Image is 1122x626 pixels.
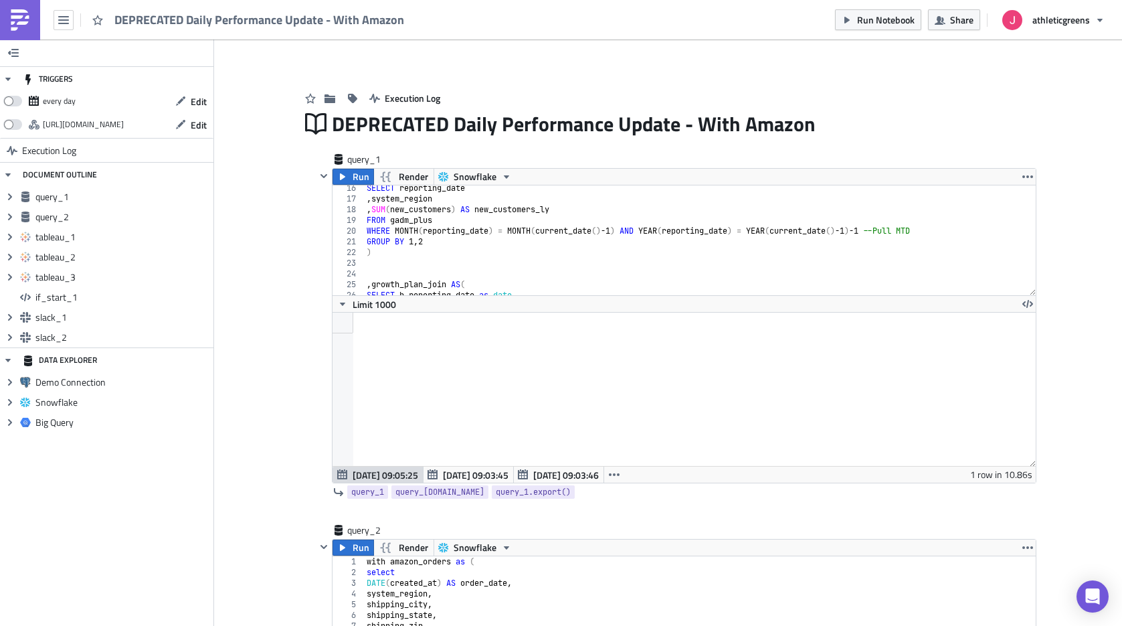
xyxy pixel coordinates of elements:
[333,290,365,301] div: 26
[35,291,210,303] span: if_start_1
[333,193,365,204] div: 17
[332,111,817,137] span: DEPRECATED Daily Performance Update - With Amazon
[835,9,921,30] button: Run Notebook
[35,311,210,323] span: slack_1
[385,91,440,105] span: Execution Log
[333,169,374,185] button: Run
[970,467,1032,483] div: 1 row in 10.86s
[928,9,980,30] button: Share
[5,5,670,16] p: <@U07MBN21ZLZ> Marketing message failed due to incomplete data!
[5,115,19,126] strong: NA
[950,13,973,27] span: Share
[5,75,56,86] strong: OVERALL -
[492,485,575,499] a: query_1.export()
[994,5,1112,35] button: athleticgreens
[5,46,141,56] a: Link to Amazon dashboard here.
[333,589,365,599] div: 4
[22,139,76,163] span: Execution Log
[333,226,365,236] div: 20
[23,67,73,91] div: TRIGGERS
[5,115,670,137] p: - We acquired new customers, {{ query_[DOMAIN_NAME][0].NA_VS_LY_YESTERDAY }}% to Last Year. We ar...
[353,297,396,311] span: Limit 1000
[23,348,97,372] div: DATA EXPLORER
[333,610,365,621] div: 6
[373,169,434,185] button: Render
[333,467,424,483] button: [DATE] 09:05:25
[353,468,418,482] span: [DATE] 09:05:25
[399,169,428,185] span: Render
[533,468,599,482] span: [DATE] 09:03:46
[454,540,496,556] span: Snowflake
[434,169,517,185] button: Snowflake
[35,251,210,263] span: tableau_2
[333,599,365,610] div: 5
[35,376,210,388] span: Demo Connection
[1032,13,1090,27] span: athleticgreens
[191,118,207,132] span: Edit
[333,567,365,578] div: 2
[1077,580,1109,613] div: Open Intercom Messenger
[5,155,19,166] strong: UK
[333,247,365,258] div: 22
[77,115,385,126] strong: {{ query_[DOMAIN_NAME][0].NA_NEW_CUSTOMERS_YESTERDAY }}
[333,556,365,567] div: 1
[43,114,124,135] div: https://pushmetrics.io/api/v1/report/6Rlj38Mo9K/webhook?token=fb7737bbea1f46459f6684a0c17312d0
[9,9,31,31] img: PushMetrics
[333,236,365,247] div: 21
[496,485,571,499] span: query_1.export()
[5,5,670,27] p: Hi team, see below for performance [DATE], {{ query_[DOMAIN_NAME][0].DATE_YESTERDAY }}. Please se...
[77,155,385,166] strong: {{ query_[DOMAIN_NAME][0].UK_NEW_CUSTOMERS_YESTERDAY }}
[351,485,384,499] span: query_1
[5,31,159,42] a: Link to performance dashboard here.
[454,169,496,185] span: Snowflake
[5,155,670,177] p: - We acquired new customers, {{ query_[DOMAIN_NAME][0].UK_VS_LY_YESTERDAY }}% to Last Year. We ar...
[333,540,374,556] button: Run
[347,485,388,499] a: query_1
[347,524,401,537] span: query_2
[347,153,401,166] span: query_1
[1001,9,1024,31] img: Avatar
[35,211,210,223] span: query_2
[316,168,332,184] button: Hide content
[373,540,434,556] button: Render
[35,191,210,203] span: query_1
[333,258,365,268] div: 23
[35,231,210,243] span: tableau_1
[191,94,207,108] span: Edit
[114,12,405,27] span: DEPRECATED Daily Performance Update - With Amazon
[333,578,365,589] div: 3
[23,163,97,187] div: DOCUMENT OUTLINE
[443,468,508,482] span: [DATE] 09:03:45
[169,114,213,135] button: Edit
[169,91,213,112] button: Edit
[434,540,517,556] button: Snowflake
[513,467,604,483] button: [DATE] 09:03:46
[395,485,484,499] span: query_[DOMAIN_NAME]
[423,467,514,483] button: [DATE] 09:03:45
[35,331,210,343] span: slack_2
[391,485,488,499] a: query_[DOMAIN_NAME]
[353,169,369,185] span: Run
[5,75,670,96] p: We acquired {{ query_[DOMAIN_NAME][0].OVERALL_NEW_CUSTOMERS_YESTERDAY }} new customers, {{ query_...
[35,416,210,428] span: Big Query
[5,5,670,503] body: Rich Text Area. Press ALT-0 for help.
[857,13,915,27] span: Run Notebook
[333,204,365,215] div: 18
[399,540,428,556] span: Render
[363,88,447,108] button: Execution Log
[35,271,210,283] span: tableau_3
[333,279,365,290] div: 25
[5,5,670,16] body: Rich Text Area. Press ALT-0 for help.
[333,183,365,193] div: 16
[333,296,401,312] button: Limit 1000
[353,540,369,556] span: Run
[316,539,332,555] button: Hide content
[35,396,210,408] span: Snowflake
[333,268,365,279] div: 24
[333,215,365,226] div: 19
[43,91,76,111] div: every day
